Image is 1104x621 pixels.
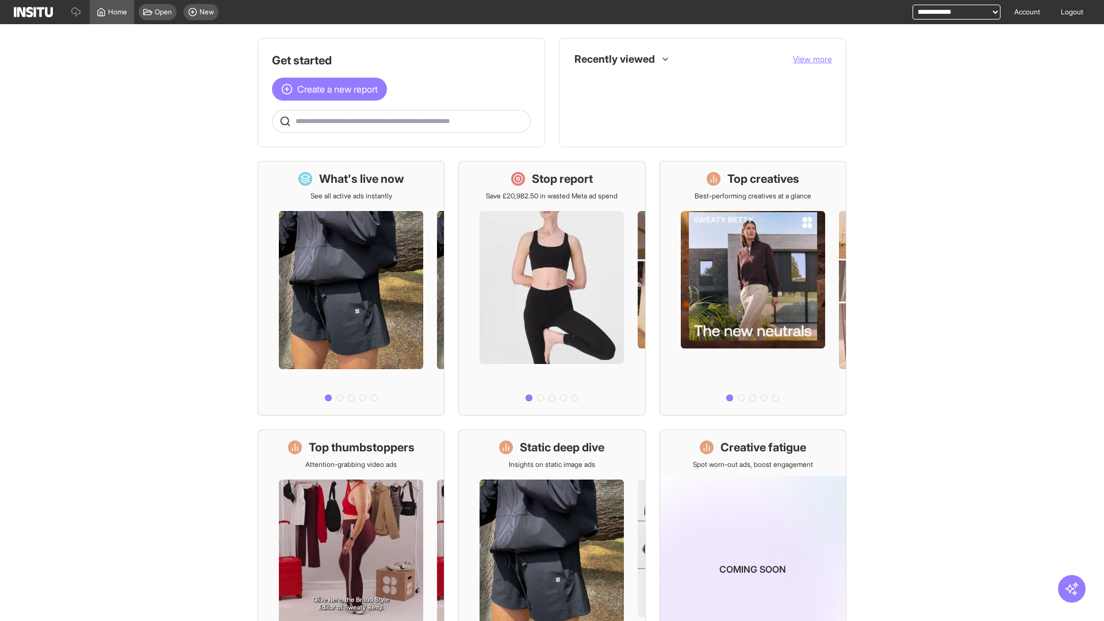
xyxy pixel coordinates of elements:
div: Insights [578,75,592,89]
span: Create a new report [297,82,378,96]
h1: Stop report [532,171,593,187]
p: See all active ads instantly [310,191,392,201]
div: Insights [578,101,592,114]
span: TikTok Ads [599,103,823,112]
h1: Get started [272,52,531,68]
h1: Top creatives [727,171,799,187]
p: Insights on static image ads [509,460,595,469]
h1: Top thumbstoppers [309,439,415,455]
span: TikTok Ads [599,103,632,112]
a: Top creativesBest-performing creatives at a glance [660,161,846,416]
p: Best-performing creatives at a glance [695,191,811,201]
h1: Static deep dive [520,439,604,455]
p: Save £20,982.50 in wasted Meta ad spend [486,191,618,201]
span: Placements [599,78,823,87]
h1: What's live now [319,171,404,187]
span: Open [155,7,172,17]
span: New [200,7,214,17]
p: Attention-grabbing video ads [305,460,397,469]
span: View more [793,54,832,64]
button: View more [793,53,832,65]
a: What's live nowSee all active ads instantly [258,161,444,416]
img: Logo [14,7,53,17]
span: Home [108,7,127,17]
button: Create a new report [272,78,387,101]
a: Stop reportSave £20,982.50 in wasted Meta ad spend [458,161,645,416]
span: Placements [599,78,635,87]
